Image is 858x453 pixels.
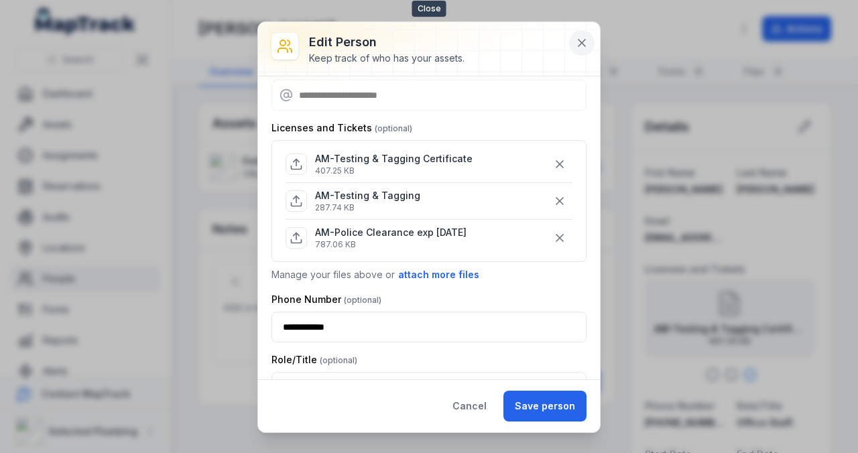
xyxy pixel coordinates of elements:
[271,353,357,367] label: Role/Title
[315,189,420,202] p: AM-Testing & Tagging
[271,372,587,403] button: Office Staff.
[271,267,587,282] p: Manage your files above or
[397,267,480,282] button: attach more files
[315,226,467,239] p: AM-Police Clearance exp [DATE]
[271,293,381,306] label: Phone Number
[315,166,473,176] p: 407.25 KB
[315,152,473,166] p: AM-Testing & Tagging Certificate
[315,202,420,213] p: 287.74 KB
[412,1,446,17] span: Close
[441,391,498,422] button: Cancel
[503,391,587,422] button: Save person
[271,121,412,135] label: Licenses and Tickets
[309,33,465,52] h3: Edit person
[315,239,467,250] p: 787.06 KB
[309,52,465,65] div: Keep track of who has your assets.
